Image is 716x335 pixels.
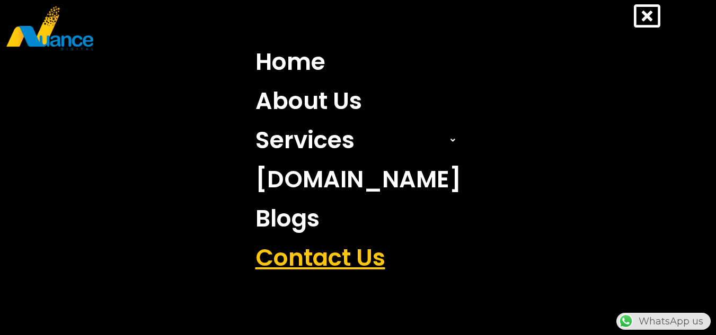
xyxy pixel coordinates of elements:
img: nuance-qatar_logo [5,5,94,51]
a: Contact Us [247,238,469,277]
a: [DOMAIN_NAME] [247,160,469,199]
img: WhatsApp [617,313,634,330]
div: WhatsApp us [616,313,711,330]
a: WhatsAppWhatsApp us [616,315,711,327]
a: About Us [247,82,469,121]
a: Services [247,121,469,160]
a: nuance-qatar_logo [5,5,353,51]
a: Home [247,42,469,82]
a: Blogs [247,199,469,238]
